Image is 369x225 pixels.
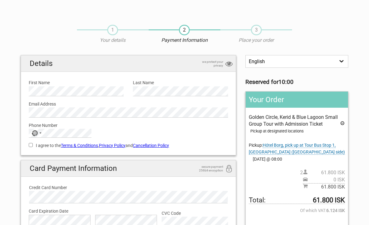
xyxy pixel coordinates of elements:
i: privacy protection [225,60,233,68]
span: 3 [251,25,262,35]
h2: Your Order [246,92,348,108]
span: Of which VAT: [249,207,345,214]
h3: Reserved for [245,79,348,85]
label: Last Name [133,79,228,86]
h2: Card Payment Information [21,160,236,177]
strong: 6.124 ISK [326,207,345,214]
span: we protect your privacy [192,60,223,67]
label: Card Expiration Date [29,208,228,214]
a: Terms & Conditions [61,143,98,148]
span: 2 [179,25,190,35]
label: Phone Number [29,122,228,129]
span: Pickup: [249,143,345,155]
span: 61.800 ISK [308,169,345,176]
span: 61.800 ISK [308,184,345,190]
span: Change pickup place [249,143,345,155]
label: I agree to the , and [29,142,228,149]
span: Golden Circle, Kerid & Blue Lagoon Small Group Tour with Admission Ticket [249,114,338,127]
h2: Details [21,55,236,72]
button: Selected country [29,129,45,137]
span: Subtotal [303,183,345,190]
label: Email Address [29,101,228,107]
span: 1 [107,25,118,35]
p: Place your order [220,37,292,44]
a: Privacy Policy [99,143,125,148]
div: Pickup at designated locations [250,128,345,135]
span: [DATE] @ 08:00 [249,156,345,162]
a: Cancellation Policy [133,143,169,148]
span: 0 ISK [308,176,345,183]
span: secure payment 256bit encryption [192,165,223,172]
i: 256bit encryption [225,165,233,173]
p: Your details [77,37,149,44]
label: First Name [29,79,124,86]
label: Credit Card Number [29,184,228,191]
span: 2 person(s) [300,169,345,176]
strong: 61.800 ISK [313,197,345,204]
span: Total to be paid [249,197,345,204]
span: Pickup price [303,176,345,183]
strong: 10:00 [278,79,294,85]
p: Payment Information [149,37,220,44]
label: CVC Code [162,210,228,217]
